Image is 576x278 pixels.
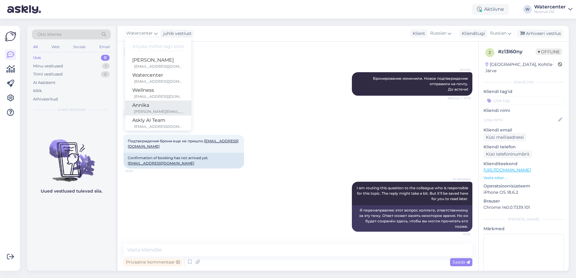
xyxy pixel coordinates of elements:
[72,43,87,51] div: Socials
[484,107,564,114] p: Kliendi nimi
[357,186,469,201] span: I am routing this question to the colleague who is responsible for this topic. The reply might ta...
[484,88,564,95] p: Kliendi tag'id
[484,133,526,141] div: Küsi meiliaadressi
[523,5,532,14] div: W
[58,107,86,112] span: Uued vestlused
[37,31,61,38] span: Otsi kliente
[373,76,469,91] span: Бронирование изменили. Новое подтверждение отправили на почту. До встечи!
[484,96,564,105] input: Lisa tag
[484,150,532,158] div: Küsi telefoninumbrit
[134,109,184,114] div: [PERSON_NAME][EMAIL_ADDRESS][DOMAIN_NAME]
[410,30,425,37] div: Klient
[5,31,16,42] img: Askly Logo
[98,43,111,51] div: Email
[498,48,536,55] div: # z13l60ny
[126,30,153,37] span: Watercenter
[484,189,564,196] p: iPhone OS 18.6.2
[517,29,563,38] div: Arhiveeri vestlus
[124,258,182,266] div: Privaatne kommentaar
[484,204,564,211] p: Chrome 140.0.7339.101
[125,85,191,100] a: Wellness[EMAIL_ADDRESS][DOMAIN_NAME]
[33,80,55,86] div: AI Assistent
[132,72,184,79] div: Watercenter
[484,127,564,133] p: Kliendi email
[125,55,191,70] a: [PERSON_NAME][EMAIL_ADDRESS][DOMAIN_NAME]
[534,9,566,14] div: Noorus OÜ
[484,79,564,85] div: Kliendi info
[102,63,110,69] div: 1
[132,57,184,64] div: [PERSON_NAME]
[534,5,572,14] a: WatercenterNoorus OÜ
[452,259,470,265] span: Saada
[125,169,148,173] span: 10:32
[124,153,244,168] div: Confirmation of booking has not arrived yet.
[134,94,184,99] div: [EMAIL_ADDRESS][DOMAIN_NAME]
[132,87,184,94] div: Wellness
[448,177,471,181] span: AI Assistent
[484,183,564,189] p: Operatsioonisüsteem
[448,67,471,72] span: Annika
[132,117,184,124] div: Askly AI Team
[484,175,564,181] p: Vaata edasi ...
[430,30,446,37] span: Russian
[132,102,184,109] div: Annika
[50,43,61,51] div: Web
[161,30,192,37] div: juhib vestlust
[134,79,184,84] div: [EMAIL_ADDRESS][DOMAIN_NAME]
[33,96,58,102] div: Arhiveeritud
[125,70,191,85] a: Watercenter[EMAIL_ADDRESS][DOMAIN_NAME]
[490,30,506,37] span: Russian
[125,116,191,131] a: Askly AI Team[EMAIL_ADDRESS][DOMAIN_NAME]
[134,124,184,129] div: [EMAIL_ADDRESS][DOMAIN_NAME]
[484,144,564,150] p: Kliendi telefon
[534,5,566,9] div: Watercenter
[485,61,558,74] div: [GEOGRAPHIC_DATA], Kohtla-Järve
[489,50,491,55] span: z
[134,64,184,69] div: [EMAIL_ADDRESS][DOMAIN_NAME]
[484,226,564,232] p: Märkmed
[33,63,63,69] div: Minu vestlused
[101,55,110,61] div: 0
[459,30,485,37] div: Klienditugi
[27,128,116,183] img: No chats
[33,55,41,61] div: Uus
[484,198,564,204] p: Brauser
[128,139,239,149] span: Подтверждения брони еще не пришло.
[32,43,39,51] div: All
[125,100,191,116] a: Annika[PERSON_NAME][EMAIL_ADDRESS][DOMAIN_NAME]
[352,205,472,232] div: Я перенаправляю этот вопрос коллеге, ответственному за эту тему. Ответ может занять некоторое вре...
[33,71,63,77] div: Tiimi vestlused
[484,161,564,167] p: Klienditeekond
[128,161,194,165] a: [EMAIL_ADDRESS][DOMAIN_NAME]
[41,188,102,194] p: Uued vestlused tulevad siia.
[448,96,471,100] span: Nähtud ✓ 10:19
[448,232,471,236] span: 10:32
[484,167,531,173] a: [URL][DOMAIN_NAME]
[33,88,42,94] div: Kõik
[101,71,110,77] div: 0
[484,217,564,222] div: [PERSON_NAME]
[472,4,509,15] div: Aktiivne
[536,48,562,55] span: Offline
[130,42,186,51] input: Kirjuta, millist tag'i otsid
[484,116,557,123] input: Lisa nimi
